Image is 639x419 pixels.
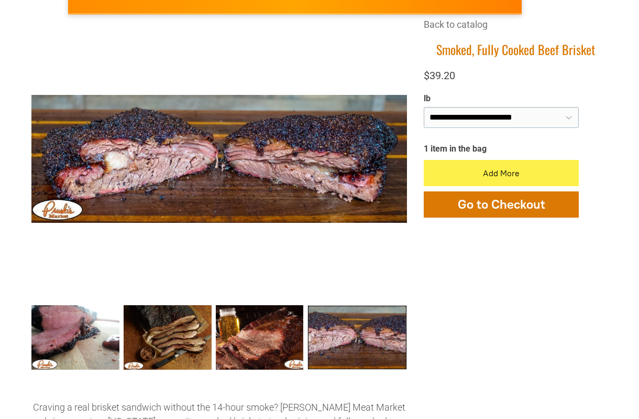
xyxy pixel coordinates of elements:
[424,18,608,41] div: Breadcrumbs
[424,191,579,218] button: Go to Checkout
[424,160,579,186] button: Add More
[124,305,212,370] a: Smoked, Fully Cooked Beef Brisket 1
[458,197,545,212] span: Go to Checkout
[424,19,488,30] a: Back to catalog
[424,144,487,154] span: 1 item in the bag
[483,168,520,178] span: Add More
[424,93,579,104] div: lb
[31,95,407,223] img: Smoked, Fully Cooked Beef Brisket
[424,69,455,82] span: $39.20
[216,305,304,370] a: Smoked, Fully Cooked Beef Brisket 2
[424,41,608,58] h1: Smoked, Fully Cooked Beef Brisket
[307,305,407,370] a: Smoked, Fully Cooked Beef Brisket 3
[31,305,119,370] a: Smoked, Fully Cooked Beef Brisket 0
